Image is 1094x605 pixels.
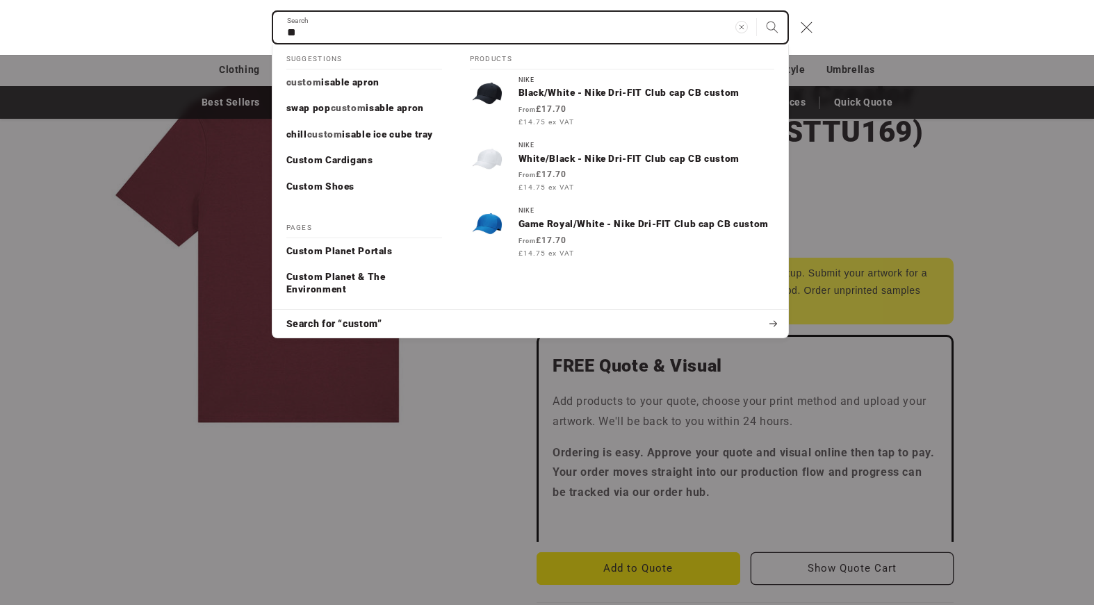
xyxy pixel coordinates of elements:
p: White/Black - Nike Dri-FIT Club cap CB custom [519,153,774,165]
span: swap pop [286,102,331,113]
h2: Pages [286,213,442,238]
p: Custom Cardigans [286,154,373,167]
span: isable ice cube tray [342,129,433,140]
span: Search for “custom” [286,317,382,331]
a: Custom Cardigans [272,147,456,174]
span: chill [286,129,307,140]
a: Custom Planet Portals [272,238,456,265]
img: Nike Dri-FIT Club cap CB custom [470,76,505,111]
p: swap pop customisable apron [286,102,424,115]
div: Nike [519,142,774,149]
span: isable apron [366,102,424,113]
img: Nike Dri-FIT Club cap CB custom [470,207,505,242]
strong: £17.70 [519,104,566,114]
span: From [519,238,536,245]
strong: £17.70 [519,169,566,179]
mark: custom [286,76,322,88]
strong: £17.70 [519,235,566,245]
a: swap pop customisable apron [272,95,456,122]
h2: Suggestions [286,44,442,69]
iframe: Chat Widget [856,455,1094,605]
p: Game Royal/White - Nike Dri-FIT Club cap CB custom [519,218,774,231]
a: NikeWhite/Black - Nike Dri-FIT Club cap CB custom From£17.70 £14.75 ex VAT [456,135,788,200]
span: £14.75 ex VAT [519,248,574,258]
span: From [519,172,536,179]
span: From [519,106,536,113]
p: Custom Shoes [286,181,355,193]
button: Search [757,12,787,42]
img: Nike Dri-FIT Club cap CB custom [470,142,505,176]
p: Custom Planet Portals [286,245,393,258]
a: chill customisable ice cube tray [272,122,456,148]
a: Custom Shoes [272,174,456,200]
p: Custom Planet & The Environment [286,271,442,295]
span: isable apron [321,76,379,88]
span: £14.75 ex VAT [519,117,574,127]
a: customisable apron [272,69,456,96]
a: Custom Planet & The Environment [272,264,456,302]
span: £14.75 ex VAT [519,182,574,192]
p: Black/White - Nike Dri-FIT Club cap CB custom [519,87,774,99]
mark: custom [307,129,343,140]
button: Clear search term [726,12,757,42]
a: NikeGame Royal/White - Nike Dri-FIT Club cap CB custom From£17.70 £14.75 ex VAT [456,200,788,265]
p: chill customisable ice cube tray [286,129,434,141]
div: Nike [519,76,774,84]
button: Close [792,13,822,43]
div: Nike [519,207,774,215]
h2: Products [470,44,774,69]
mark: custom [331,102,366,113]
p: customisable apron [286,76,379,89]
a: NikeBlack/White - Nike Dri-FIT Club cap CB custom From£17.70 £14.75 ex VAT [456,69,788,135]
